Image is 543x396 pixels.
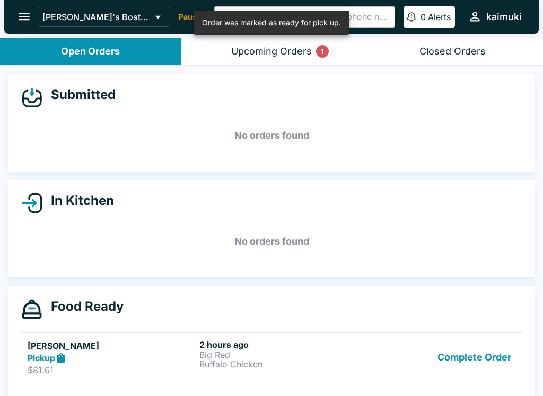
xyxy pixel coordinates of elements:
div: Order was marked as ready for pick up. [202,14,341,32]
h4: In Kitchen [42,193,114,209]
p: 1 [321,46,324,57]
p: $81.61 [28,365,195,375]
strong: Pickup [28,353,55,363]
p: Alerts [428,12,451,22]
div: Closed Orders [419,46,486,58]
h5: [PERSON_NAME] [28,339,195,352]
button: kaimuki [463,5,526,28]
a: [PERSON_NAME]Pickup$81.612 hours agoBig RedBuffalo ChickenComplete Order [21,332,522,382]
h5: No orders found [21,116,522,155]
button: Complete Order [433,339,515,376]
p: 0 [421,12,426,22]
div: Upcoming Orders [231,46,312,58]
p: Big Red [199,350,367,359]
div: Open Orders [61,46,120,58]
p: Paused [179,12,206,22]
p: Buffalo Chicken [199,359,367,369]
h4: Submitted [42,87,116,103]
h4: Food Ready [42,299,124,314]
button: open drawer [11,3,38,30]
button: [PERSON_NAME]'s Boston Pizza [38,7,170,27]
div: kaimuki [486,11,522,23]
p: [PERSON_NAME]'s Boston Pizza [42,12,151,22]
h6: 2 hours ago [199,339,367,350]
h5: No orders found [21,222,522,260]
